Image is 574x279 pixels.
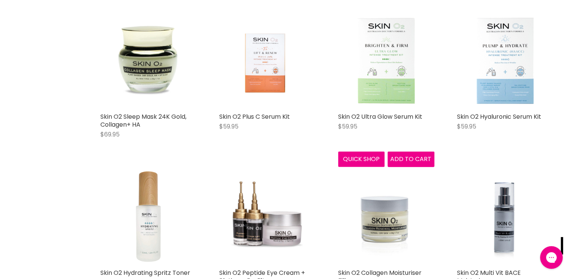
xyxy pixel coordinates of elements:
[100,112,186,129] a: Skin O2 Sleep Mask 24K Gold, Collagen+ HA
[457,122,476,131] span: $59.95
[219,122,239,131] span: $59.95
[388,152,434,167] button: Add to cart
[536,243,566,271] iframe: Gorgias live chat messenger
[219,112,290,121] a: Skin O2 Plus C Serum Kit
[100,12,197,109] img: Skin O2 Sleep Mask 24K Gold, Collagen+ HA
[338,12,434,109] img: Skin O2 Ultra Glow Serum Kit
[457,12,553,109] img: Skin O2 Hyaluronic Serum Kit
[230,12,305,109] img: Skin O2 Plus C Serum Kit
[338,152,385,167] button: Quick shop
[390,155,431,163] span: Add to cart
[219,12,315,109] a: Skin O2 Plus C Serum Kit
[338,122,357,131] span: $59.95
[219,169,315,265] img: Skin O2 Peptide Eye Cream + Platinum Eyelift
[100,130,120,139] span: $69.95
[100,169,197,265] img: Skin O2 Hydrating Spritz Toner
[338,169,434,265] img: Skin O2 Collagen Moisturiser Filler
[338,112,422,121] a: Skin O2 Ultra Glow Serum Kit
[457,112,541,121] a: Skin O2 Hyaluronic Serum Kit
[100,268,190,277] a: Skin O2 Hydrating Spritz Toner
[457,169,553,265] img: Skin O2 Multi Vit BACE Moisturiser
